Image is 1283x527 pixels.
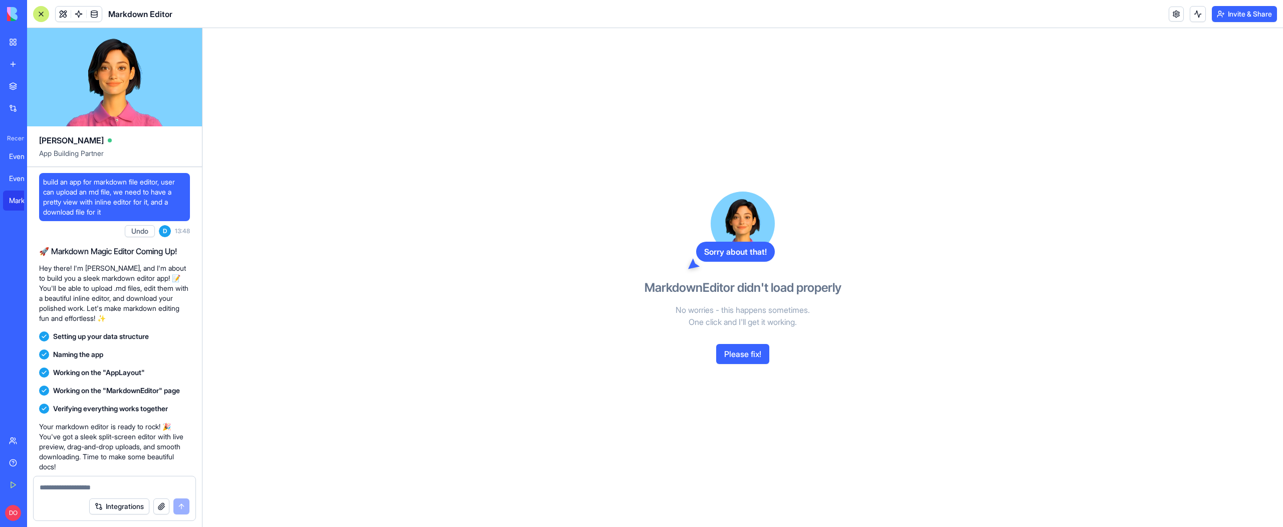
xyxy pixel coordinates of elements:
p: No worries - this happens sometimes. One click and I'll get it working. [627,304,858,328]
span: build an app for markdown file editor, user can upload an md file, we need to have a pretty view ... [43,177,186,217]
div: Sorry about that! [696,242,775,262]
button: Invite & Share [1212,6,1277,22]
a: Event Command Center [3,146,43,166]
a: Event Command Center [3,168,43,189]
div: Event Command Center [9,151,37,161]
span: D [159,225,171,237]
span: [PERSON_NAME] [39,134,104,146]
p: Your markdown editor is ready to rock! 🎉 You've got a sleek split-screen editor with live preview... [39,422,190,472]
img: logo [7,7,69,21]
button: Undo [125,225,155,237]
span: 13:48 [175,227,190,235]
span: Naming the app [53,349,103,360]
div: Markdown Editor [9,196,37,206]
a: Markdown Editor [3,191,43,211]
span: DO [5,505,21,521]
h2: 🚀 Markdown Magic Editor Coming Up! [39,245,190,257]
span: Working on the "AppLayout" [53,368,145,378]
span: Working on the "MarkdownEditor" page [53,386,180,396]
span: Recent [3,134,24,142]
span: Markdown Editor [108,8,172,20]
span: App Building Partner [39,148,190,166]
span: Verifying everything works together [53,404,168,414]
span: Setting up your data structure [53,331,149,341]
p: Hey there! I'm [PERSON_NAME], and I'm about to build you a sleek markdown editor app! 📝 You'll be... [39,263,190,323]
button: Integrations [89,498,149,514]
div: Event Command Center [9,173,37,184]
h3: MarkdownEditor didn't load properly [645,280,841,296]
button: Please fix! [716,344,769,364]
